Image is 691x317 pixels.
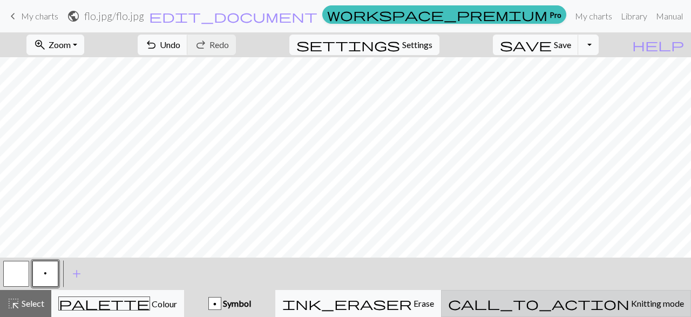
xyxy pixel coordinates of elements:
a: Library [617,5,652,27]
button: Colour [51,290,184,317]
span: Zoom [49,39,71,50]
button: Knitting mode [441,290,691,317]
span: palette [59,296,150,311]
span: workspace_premium [327,7,547,22]
button: Erase [275,290,441,317]
a: My charts [571,5,617,27]
span: Undo [160,39,180,50]
span: zoom_in [33,37,46,52]
span: settings [296,37,400,52]
button: p [32,261,58,287]
button: p Symbol [184,290,275,317]
span: Save [554,39,571,50]
span: Select [20,298,44,308]
i: Settings [296,38,400,51]
span: Settings [402,38,432,51]
button: Undo [138,35,188,55]
span: purl [44,269,47,278]
span: help [632,37,684,52]
span: Erase [412,298,434,308]
span: edit_document [149,9,317,24]
button: SettingsSettings [289,35,439,55]
span: Colour [150,299,177,309]
span: Knitting mode [629,298,684,308]
span: add [70,266,83,281]
h2: flo.jpg / flo.jpg [84,10,144,22]
span: undo [145,37,158,52]
div: p [209,298,221,311]
a: My charts [6,7,58,25]
span: My charts [21,11,58,21]
span: public [67,9,80,24]
a: Pro [322,5,566,24]
span: ink_eraser [282,296,412,311]
span: Symbol [221,298,251,308]
button: Zoom [26,35,84,55]
button: Save [493,35,579,55]
span: save [500,37,552,52]
span: call_to_action [448,296,629,311]
span: highlight_alt [7,296,20,311]
span: keyboard_arrow_left [6,9,19,24]
a: Manual [652,5,687,27]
